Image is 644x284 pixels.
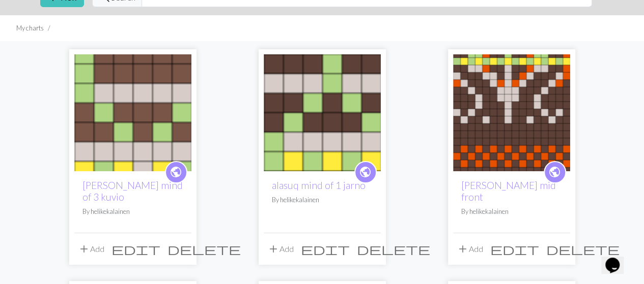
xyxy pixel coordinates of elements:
[359,162,372,182] i: public
[301,242,350,256] span: edit
[548,162,561,182] i: public
[164,239,244,259] button: Delete
[74,54,191,171] img: alasuq jarno mind of 3 kuvio
[353,239,434,259] button: Delete
[453,107,570,116] a: ALASUQ JARNO mid front
[82,207,183,216] p: By helikekalainen
[267,242,279,256] span: add
[359,164,372,180] span: public
[297,239,353,259] button: Edit
[167,242,241,256] span: delete
[487,239,543,259] button: Edit
[170,164,182,180] span: public
[453,54,570,171] img: ALASUQ JARNO mid front
[453,239,487,259] button: Add
[264,239,297,259] button: Add
[546,242,620,256] span: delete
[490,243,539,255] i: Edit
[111,242,160,256] span: edit
[601,243,634,274] iframe: chat widget
[301,243,350,255] i: Edit
[74,107,191,116] a: alasuq jarno mind of 3 kuvio
[272,179,366,191] a: alasuq mind of 1 jarno
[544,161,566,183] a: public
[461,207,562,216] p: By helikekalainen
[461,179,556,203] a: [PERSON_NAME] mid front
[457,242,469,256] span: add
[74,239,108,259] button: Add
[357,242,430,256] span: delete
[264,107,381,116] a: alasuq mind of 1 jarno
[354,161,377,183] a: public
[264,54,381,171] img: alasuq mind of 1 jarno
[543,239,623,259] button: Delete
[548,164,561,180] span: public
[82,179,183,203] a: [PERSON_NAME] mind of 3 kuvio
[111,243,160,255] i: Edit
[16,23,44,33] li: My charts
[108,239,164,259] button: Edit
[170,162,182,182] i: public
[78,242,90,256] span: add
[490,242,539,256] span: edit
[165,161,187,183] a: public
[272,195,373,205] p: By helikekalainen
